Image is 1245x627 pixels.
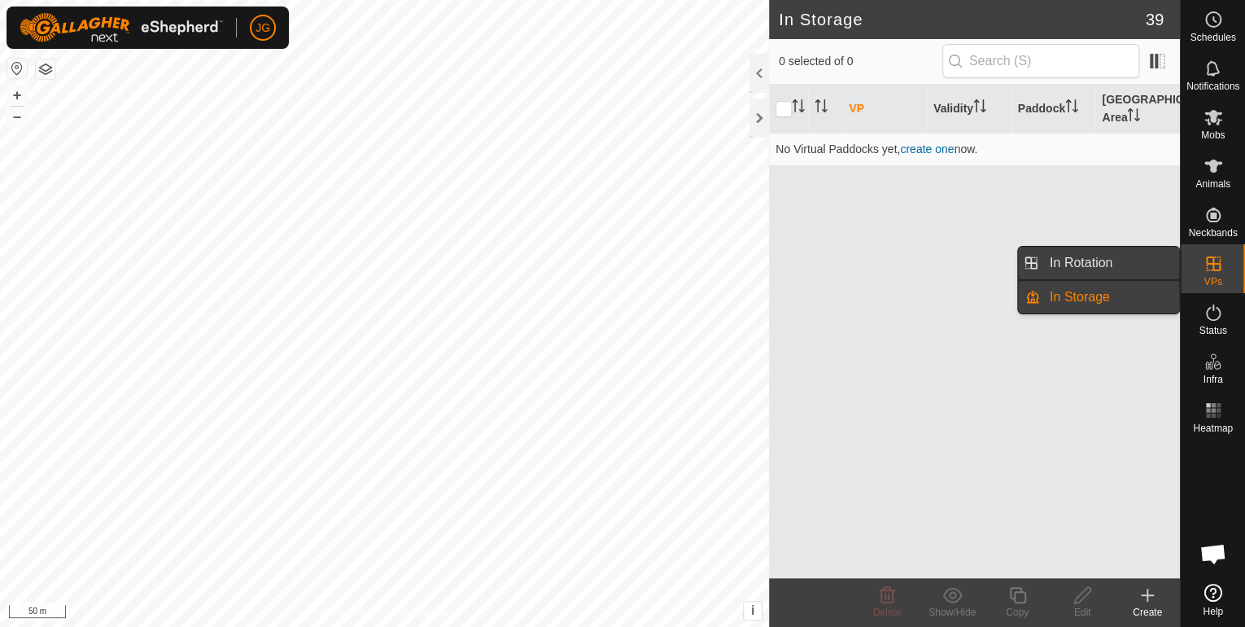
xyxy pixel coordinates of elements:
[744,602,762,620] button: i
[256,20,270,37] span: JG
[900,142,954,156] a: create one
[1188,228,1237,238] span: Neckbands
[769,133,1180,165] td: No Virtual Paddocks yet, now.
[1050,605,1115,620] div: Edit
[1018,247,1179,279] li: In Rotation
[400,606,448,620] a: Contact Us
[1199,326,1226,335] span: Status
[36,59,55,79] button: Map Layers
[779,10,1146,29] h2: In Storage
[1115,605,1180,620] div: Create
[1190,33,1235,42] span: Schedules
[927,85,1011,134] th: Validity
[7,107,27,126] button: –
[1146,7,1164,32] span: 39
[920,605,985,620] div: Show/Hide
[1011,85,1096,134] th: Paddock
[1203,277,1221,287] span: VPs
[1127,111,1140,124] p-sorticon: Activate to sort
[1040,247,1179,279] a: In Rotation
[815,102,828,115] p-sorticon: Activate to sort
[1050,287,1110,307] span: In Storage
[1193,423,1233,433] span: Heatmap
[779,53,942,70] span: 0 selected of 0
[942,44,1139,78] input: Search (S)
[321,606,382,620] a: Privacy Policy
[1065,102,1078,115] p-sorticon: Activate to sort
[842,85,927,134] th: VP
[1201,130,1225,140] span: Mobs
[985,605,1050,620] div: Copy
[1195,179,1230,189] span: Animals
[973,102,986,115] p-sorticon: Activate to sort
[1040,281,1179,313] a: In Storage
[873,607,902,618] span: Delete
[20,13,223,42] img: Gallagher Logo
[1095,85,1180,134] th: [GEOGRAPHIC_DATA] Area
[7,85,27,105] button: +
[1203,375,1222,384] span: Infra
[1018,281,1179,313] li: In Storage
[1050,253,1112,273] span: In Rotation
[1189,529,1238,578] a: Open chat
[1186,81,1239,91] span: Notifications
[1181,577,1245,623] a: Help
[1203,607,1223,616] span: Help
[751,603,754,617] span: i
[792,102,805,115] p-sorticon: Activate to sort
[7,59,27,78] button: Reset Map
